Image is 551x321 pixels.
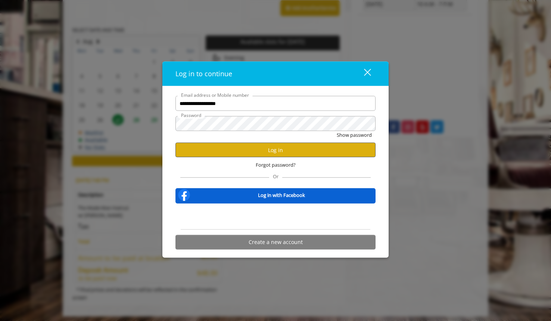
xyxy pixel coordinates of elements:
[175,235,376,249] button: Create a new account
[337,131,372,139] button: Show password
[175,116,376,131] input: Password
[177,112,205,119] label: Password
[175,69,232,78] span: Log in to continue
[175,96,376,111] input: Email address or Mobile number
[256,161,296,169] span: Forgot password?
[355,68,370,79] div: close dialog
[177,92,253,99] label: Email address or Mobile number
[175,143,376,157] button: Log in
[177,187,192,202] img: facebook-logo
[269,173,282,179] span: Or
[350,66,376,81] button: close dialog
[238,208,314,225] iframe: Sign in with Google Button
[258,191,305,199] b: Log in with Facebook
